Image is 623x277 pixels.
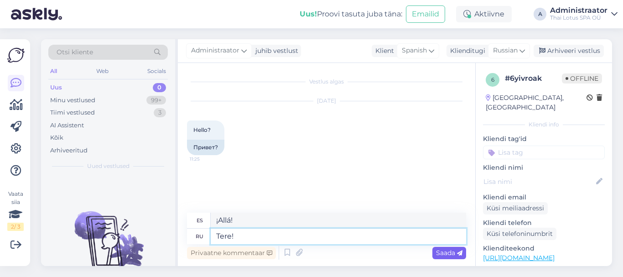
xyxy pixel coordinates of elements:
div: Privaatne kommentaar [187,247,276,259]
div: Tiimi vestlused [50,108,95,117]
div: es [197,213,203,228]
textarea: Tere! [211,229,466,244]
div: All [48,65,59,77]
a: AdministraatorThai Lotus SPA OÜ [550,7,618,21]
div: A [534,8,546,21]
div: AI Assistent [50,121,84,130]
p: Klienditeekond [483,244,605,253]
span: Offline [562,73,602,84]
input: Lisa tag [483,146,605,159]
div: Arhiveeritud [50,146,88,155]
p: Kliendi nimi [483,163,605,172]
div: 2 / 3 [7,223,24,231]
div: [DATE] [187,97,466,105]
div: Vaata siia [7,190,24,231]
div: # 6yivroak [505,73,562,84]
div: Kliendi info [483,120,605,129]
div: 3 [154,108,166,117]
div: Administraator [550,7,607,14]
span: Hello? [193,126,211,133]
textarea: ¡Allá! [211,213,466,228]
span: 6 [491,76,494,83]
span: 11:25 [190,156,224,162]
span: Russian [493,46,518,56]
div: Küsi meiliaadressi [483,202,548,214]
span: Spanish [402,46,427,56]
div: Web [94,65,110,77]
div: Klienditugi [446,46,485,56]
p: Vaata edasi ... [483,266,605,274]
div: Minu vestlused [50,96,95,105]
span: Administraator [191,46,239,56]
p: Kliendi tag'id [483,134,605,144]
div: Küsi telefoninumbrit [483,228,556,240]
img: Askly Logo [7,47,25,64]
div: 0 [153,83,166,92]
div: Proovi tasuta juba täna: [300,9,402,20]
input: Lisa nimi [483,177,594,187]
div: Vestlus algas [187,78,466,86]
span: Saada [436,249,462,257]
button: Emailid [406,5,445,23]
div: 99+ [146,96,166,105]
div: Aktiivne [456,6,512,22]
div: Thai Lotus SPA OÜ [550,14,607,21]
div: Kõik [50,133,63,142]
p: Kliendi telefon [483,218,605,228]
div: juhib vestlust [252,46,298,56]
div: Klient [372,46,394,56]
span: Otsi kliente [57,47,93,57]
div: ru [196,229,203,244]
div: Uus [50,83,62,92]
span: Uued vestlused [87,162,130,170]
div: [GEOGRAPHIC_DATA], [GEOGRAPHIC_DATA] [486,93,587,112]
div: Arhiveeri vestlus [534,45,604,57]
div: Socials [145,65,168,77]
img: No chats [41,195,175,277]
a: [URL][DOMAIN_NAME] [483,254,555,262]
b: Uus! [300,10,317,18]
div: Привет? [187,140,224,155]
p: Kliendi email [483,193,605,202]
